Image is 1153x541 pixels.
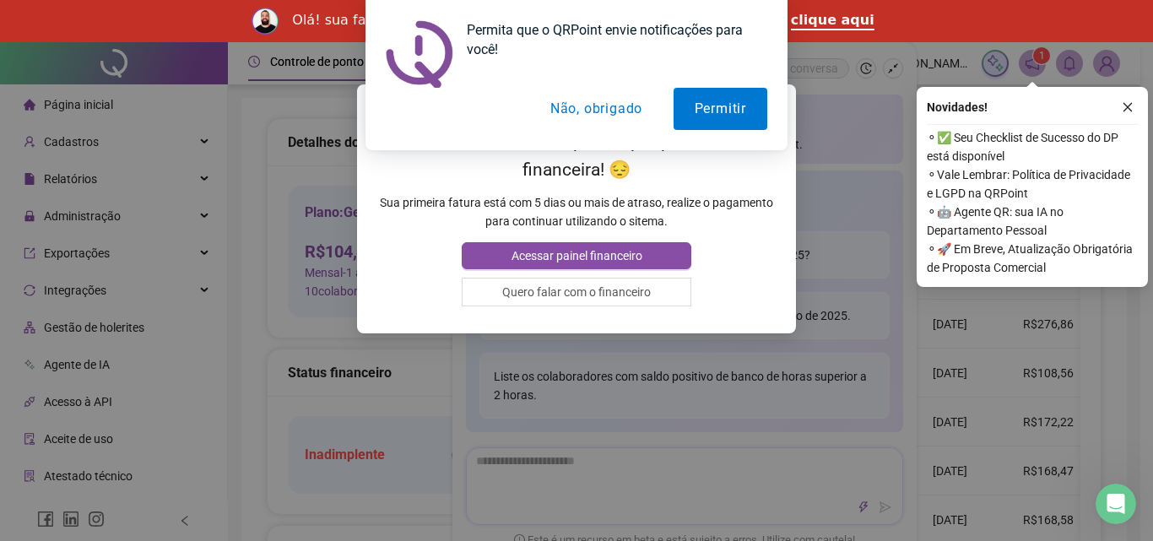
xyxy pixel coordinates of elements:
div: Olá! sua fatura de vencimento no dia 5está em aberto, para regularizar [292,12,777,29]
span: ⚬ 🤖 Agente QR: sua IA no Departamento Pessoal [927,203,1138,240]
img: notification icon [386,20,453,88]
button: Acessar painel financeiro [462,242,690,269]
iframe: Intercom live chat [1096,484,1136,524]
button: Não, obrigado [529,88,663,130]
h2: Seu acesso está bloqueado por pendência financeira! 😔 [377,128,776,184]
span: Acessar painel financeiro [512,246,642,265]
button: Permitir [674,88,767,130]
p: Sua primeira fatura está com 5 dias ou mais de atraso, realize o pagamento para continuar utiliza... [377,193,776,230]
img: Profile image for Rodolfo [252,8,279,35]
div: Permita que o QRPoint envie notificações para você! [453,20,767,59]
a: clique aqui [791,12,874,30]
span: ⚬ 🚀 Em Breve, Atualização Obrigatória de Proposta Comercial [927,240,1138,277]
span: ⚬ Vale Lembrar: Política de Privacidade e LGPD na QRPoint [927,165,1138,203]
button: Quero falar com o financeiro [462,278,690,306]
